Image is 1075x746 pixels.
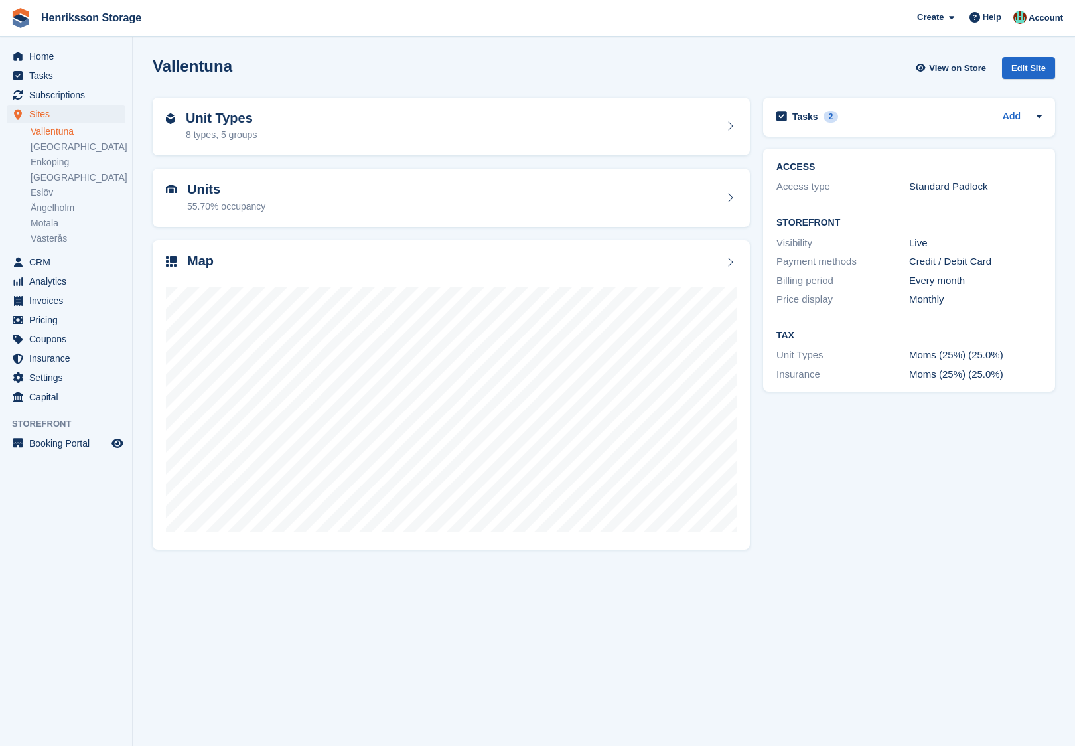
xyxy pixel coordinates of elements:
span: Tasks [29,66,109,85]
span: Home [29,47,109,66]
span: CRM [29,253,109,271]
a: Enköping [31,156,125,169]
a: Units 55.70% occupancy [153,169,750,227]
a: menu [7,349,125,368]
h2: Units [187,182,265,197]
a: Preview store [109,435,125,451]
h2: ACCESS [776,162,1042,173]
div: Payment methods [776,254,909,269]
h2: Map [187,254,214,269]
span: Invoices [29,291,109,310]
div: Access type [776,179,909,194]
a: menu [7,105,125,123]
h2: Storefront [776,218,1042,228]
a: Map [153,240,750,550]
div: 55.70% occupancy [187,200,265,214]
a: Unit Types 8 types, 5 groups [153,98,750,156]
div: Moms (25%) (25.0%) [909,348,1042,363]
span: Booking Portal [29,434,109,453]
img: unit-icn-7be61d7bf1b0ce9d3e12c5938cc71ed9869f7b940bace4675aadf7bd6d80202e.svg [166,185,177,194]
a: Ängelholm [31,202,125,214]
span: Capital [29,388,109,406]
a: [GEOGRAPHIC_DATA] [31,171,125,184]
div: Monthly [909,292,1042,307]
a: menu [7,330,125,348]
a: menu [7,434,125,453]
span: Storefront [12,417,132,431]
img: stora-icon-8386f47178a22dfd0bd8f6a31ec36ba5ce8667c1dd55bd0f319d3a0aa187defe.svg [11,8,31,28]
a: Add [1003,110,1021,125]
div: Live [909,236,1042,251]
img: unit-type-icn-2b2737a686de81e16bb02015468b77c625bbabd49415b5ef34ead5e3b44a266d.svg [166,113,175,124]
span: Insurance [29,349,109,368]
a: menu [7,66,125,85]
a: menu [7,311,125,329]
span: Coupons [29,330,109,348]
span: View on Store [929,62,986,75]
div: Standard Padlock [909,179,1042,194]
h2: Unit Types [186,111,257,126]
img: Isak Martinelle [1013,11,1027,24]
a: menu [7,253,125,271]
a: menu [7,368,125,387]
h2: Tasks [792,111,818,123]
h2: Vallentuna [153,57,232,75]
div: Moms (25%) (25.0%) [909,367,1042,382]
span: Analytics [29,272,109,291]
div: 8 types, 5 groups [186,128,257,142]
div: Edit Site [1002,57,1055,79]
span: Help [983,11,1001,24]
a: Henriksson Storage [36,7,147,29]
img: map-icn-33ee37083ee616e46c38cad1a60f524a97daa1e2b2c8c0bc3eb3415660979fc1.svg [166,256,177,267]
span: Account [1029,11,1063,25]
a: Edit Site [1002,57,1055,84]
h2: Tax [776,331,1042,341]
a: Västerås [31,232,125,245]
div: 2 [824,111,839,123]
a: menu [7,86,125,104]
a: menu [7,272,125,291]
a: menu [7,388,125,406]
div: Billing period [776,273,909,289]
div: Price display [776,292,909,307]
div: Visibility [776,236,909,251]
a: menu [7,47,125,66]
div: Unit Types [776,348,909,363]
span: Pricing [29,311,109,329]
div: Every month [909,273,1042,289]
span: Create [917,11,944,24]
span: Sites [29,105,109,123]
a: menu [7,291,125,310]
div: Credit / Debit Card [909,254,1042,269]
div: Insurance [776,367,909,382]
a: View on Store [914,57,991,79]
a: [GEOGRAPHIC_DATA] [31,141,125,153]
a: Eslöv [31,186,125,199]
a: Vallentuna [31,125,125,138]
a: Motala [31,217,125,230]
span: Settings [29,368,109,387]
span: Subscriptions [29,86,109,104]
